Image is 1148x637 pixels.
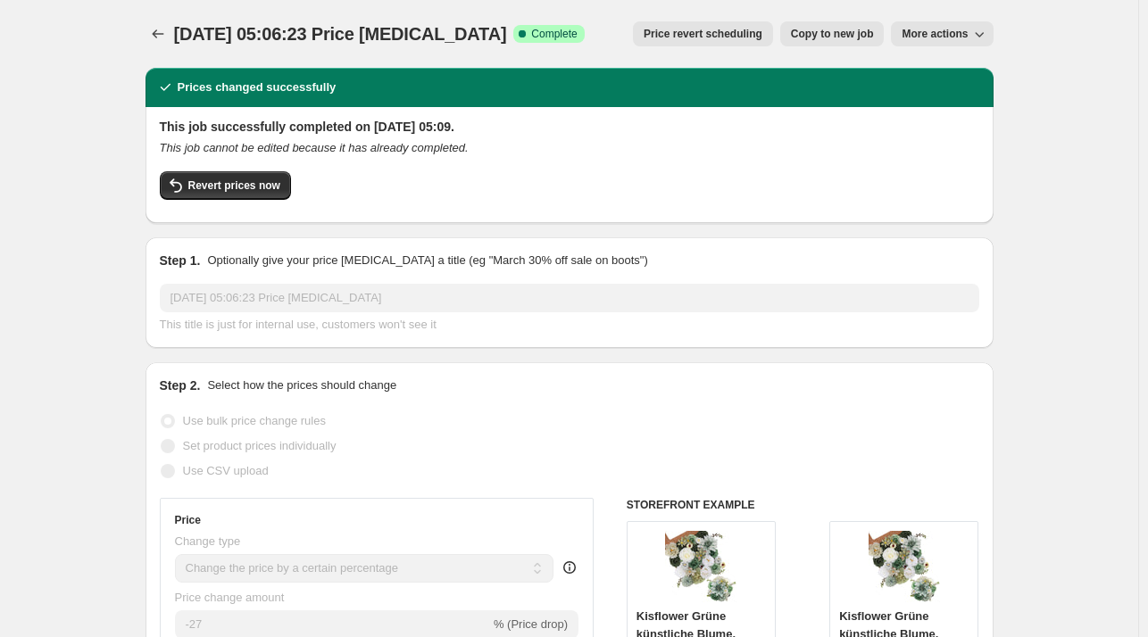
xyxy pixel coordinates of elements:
span: Use bulk price change rules [183,414,326,427]
button: Copy to new job [780,21,885,46]
h6: STOREFRONT EXAMPLE [627,498,979,512]
span: [DATE] 05:06:23 Price [MEDICAL_DATA] [174,24,507,44]
button: More actions [891,21,993,46]
h3: Price [175,513,201,527]
h2: This job successfully completed on [DATE] 05:09. [160,118,979,136]
span: Copy to new job [791,27,874,41]
img: 71MNZvuojlL_80x.jpg [869,531,940,602]
span: Use CSV upload [183,464,269,477]
button: Price change jobs [146,21,171,46]
button: Revert prices now [160,171,291,200]
span: Change type [175,534,241,548]
h2: Step 2. [160,376,201,394]
h2: Prices changed successfully [178,79,337,96]
input: 30% off holiday sale [160,284,979,312]
p: Optionally give your price [MEDICAL_DATA] a title (eg "March 30% off sale on boots") [207,252,647,269]
span: Set product prices individually [183,439,337,452]
p: Select how the prices should change [207,376,396,394]
img: 71MNZvuojlL_80x.jpg [665,531,736,602]
span: Price change amount [175,591,285,604]
div: help [561,558,578,576]
span: This title is just for internal use, customers won't see it [160,318,437,331]
span: More actions [902,27,968,41]
span: Revert prices now [188,178,280,193]
button: Price revert scheduling [633,21,773,46]
h2: Step 1. [160,252,201,269]
span: % (Price drop) [494,617,568,631]
span: Price revert scheduling [644,27,762,41]
i: This job cannot be edited because it has already completed. [160,141,469,154]
span: Complete [531,27,577,41]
